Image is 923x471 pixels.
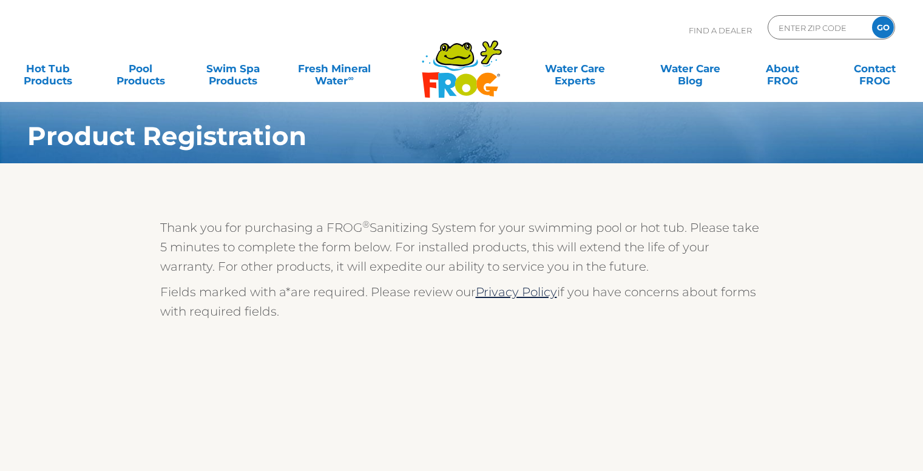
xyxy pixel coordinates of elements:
[160,282,763,321] p: Fields marked with a are required. Please review our if you have concerns about forms with requir...
[289,56,379,81] a: Fresh MineralWater∞
[104,56,176,81] a: PoolProducts
[654,56,726,81] a: Water CareBlog
[516,56,634,81] a: Water CareExperts
[689,15,752,46] p: Find A Dealer
[197,56,269,81] a: Swim SpaProducts
[160,218,763,276] p: Thank you for purchasing a FROG Sanitizing System for your swimming pool or hot tub. Please take ...
[476,285,557,299] a: Privacy Policy
[415,24,509,98] img: Frog Products Logo
[839,56,911,81] a: ContactFROG
[27,121,823,151] h1: Product Registration
[746,56,818,81] a: AboutFROG
[872,16,894,38] input: GO
[362,219,370,230] sup: ®
[12,56,84,81] a: Hot TubProducts
[348,73,353,83] sup: ∞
